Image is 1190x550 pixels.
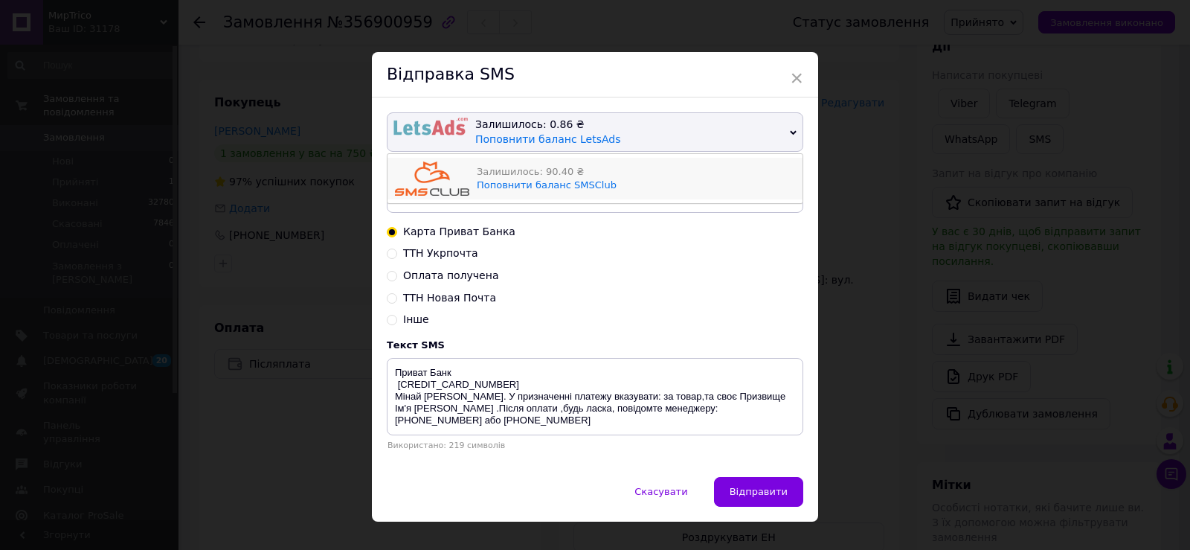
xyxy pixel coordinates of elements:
[619,477,703,507] button: Скасувати
[403,313,429,325] span: Інше
[714,477,803,507] button: Відправити
[477,179,617,191] a: Поповнити баланс SMSClub
[634,486,687,497] span: Скасувати
[403,226,515,237] span: Карта Приват Банка
[372,52,818,97] div: Відправка SMS
[403,292,496,304] span: ТТН Новая Почта
[477,165,795,179] div: Залишилось: 90.40 ₴
[387,441,803,450] div: Використано: 219 символів
[475,118,784,132] div: Залишилось: 0.86 ₴
[475,133,621,145] a: Поповнити баланс LetsAds
[387,339,803,351] div: Текст SMS
[730,486,788,497] span: Відправити
[790,65,803,91] span: ×
[403,269,498,281] span: Оплата получена
[387,358,803,435] textarea: Приват Банк [CREDIT_CARD_NUMBER] Мінай [PERSON_NAME]. У призначенні платежу вказувати: за товар,т...
[403,247,478,259] span: ТТН Укрпочта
